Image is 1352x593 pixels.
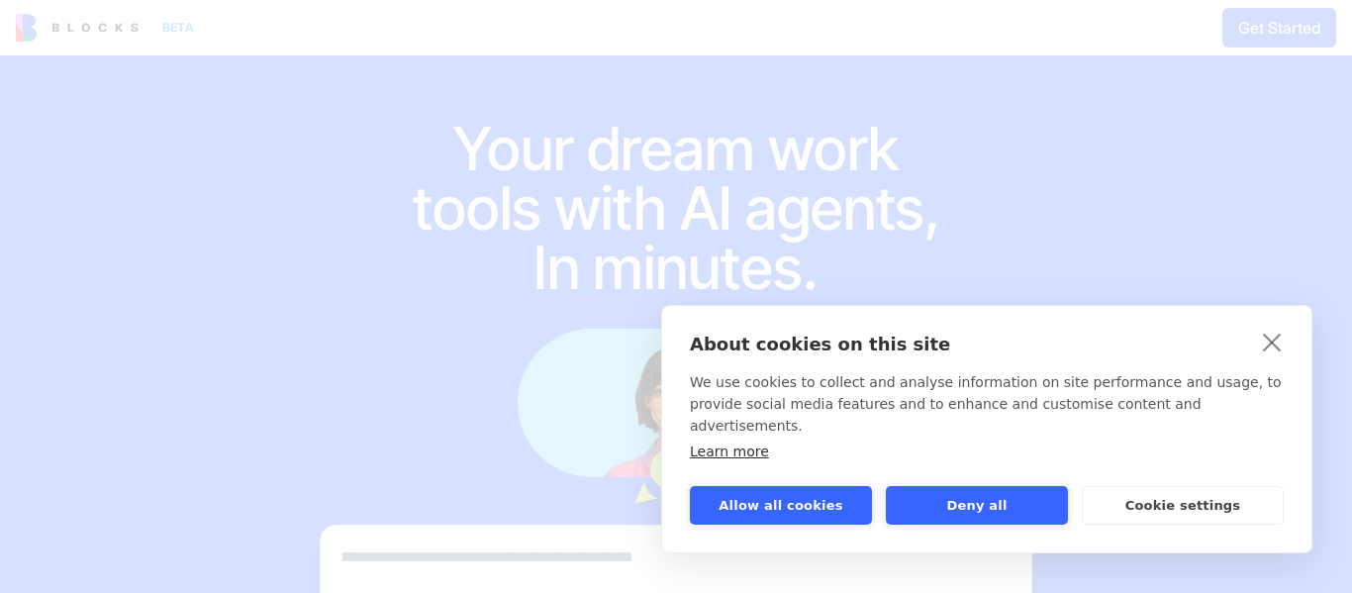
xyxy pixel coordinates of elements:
[886,486,1068,525] button: Deny all
[1257,326,1288,357] a: close
[690,444,769,459] a: Learn more
[690,371,1284,437] p: We use cookies to collect and analyse information on site performance and usage, to provide socia...
[1082,486,1284,525] button: Cookie settings
[690,486,872,525] button: Allow all cookies
[690,334,950,354] strong: About cookies on this site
